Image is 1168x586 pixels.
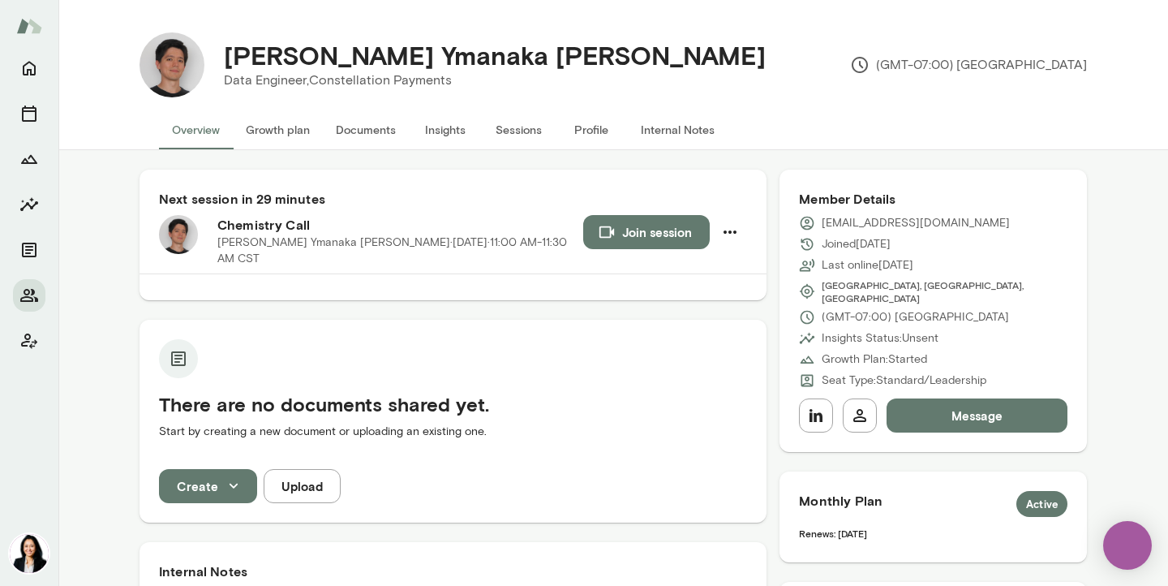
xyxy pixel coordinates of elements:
[13,188,45,221] button: Insights
[233,110,323,149] button: Growth plan
[159,424,747,440] p: Start by creating a new document or uploading an existing one.
[850,55,1087,75] p: (GMT-07:00) [GEOGRAPHIC_DATA]
[13,325,45,357] button: Client app
[799,189,1067,209] h6: Member Details
[583,215,710,249] button: Join session
[159,562,747,581] h6: Internal Notes
[822,278,1067,304] span: [GEOGRAPHIC_DATA], [GEOGRAPHIC_DATA], [GEOGRAPHIC_DATA]
[13,52,45,84] button: Home
[482,110,555,149] button: Sessions
[799,491,1067,517] h6: Monthly Plan
[217,215,583,235] h6: Chemistry Call
[555,110,628,149] button: Profile
[887,399,1067,433] button: Message
[822,257,913,274] p: Last online [DATE]
[16,11,42,41] img: Mento
[323,110,409,149] button: Documents
[13,97,45,130] button: Sessions
[224,71,766,90] p: Data Engineer, Constellation Payments
[822,309,1009,325] p: (GMT-07:00) [GEOGRAPHIC_DATA]
[159,189,747,209] h6: Next session in 29 minutes
[264,469,341,503] button: Upload
[822,373,986,389] p: Seat Type: Standard/Leadership
[799,528,867,539] span: Renews: [DATE]
[822,330,938,347] p: Insights Status: Unsent
[822,236,891,252] p: Joined [DATE]
[13,143,45,175] button: Growth Plan
[13,234,45,266] button: Documents
[159,391,747,417] h5: There are no documents shared yet.
[159,469,257,503] button: Create
[822,215,1010,231] p: [EMAIL_ADDRESS][DOMAIN_NAME]
[628,110,728,149] button: Internal Notes
[10,534,49,573] img: Monica Aggarwal
[224,40,766,71] h4: [PERSON_NAME] Ymanaka [PERSON_NAME]
[140,32,204,97] img: Mateus Ymanaka Barretto
[13,279,45,312] button: Members
[159,110,233,149] button: Overview
[409,110,482,149] button: Insights
[822,351,927,368] p: Growth Plan: Started
[217,235,583,267] p: [PERSON_NAME] Ymanaka [PERSON_NAME] · [DATE] · 11:00 AM-11:30 AM CST
[1016,497,1067,513] span: Active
